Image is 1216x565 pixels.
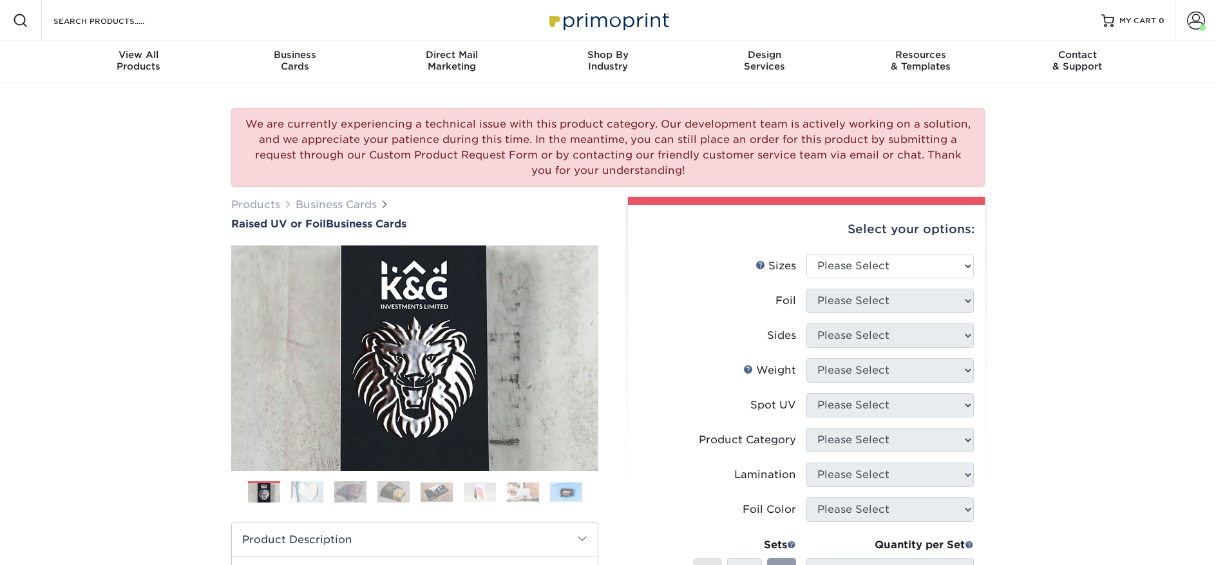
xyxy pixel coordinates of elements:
[544,6,672,34] img: Primoprint
[1119,15,1156,26] span: MY CART
[217,41,374,82] a: BusinessCards
[699,432,796,448] div: Product Category
[421,482,453,502] img: Business Cards 05
[374,49,530,72] div: Marketing
[743,363,796,378] div: Weight
[61,41,217,82] a: View AllProducts
[686,41,842,82] a: DesignServices
[693,537,796,553] div: Sets
[377,481,410,503] img: Business Cards 04
[217,49,374,61] span: Business
[530,41,687,82] a: Shop ByIndustry
[232,523,598,556] h2: Product Description
[530,49,687,61] span: Shop By
[750,397,796,413] div: Spot UV
[550,482,582,502] img: Business Cards 08
[686,49,842,72] div: Services
[775,293,796,309] div: Foil
[767,328,796,343] div: Sides
[231,218,598,230] h1: Business Cards
[52,13,178,28] input: SEARCH PRODUCTS.....
[734,467,796,483] div: Lamination
[334,481,366,503] img: Business Cards 03
[61,49,217,72] div: Products
[291,481,323,503] img: Business Cards 02
[217,49,374,72] div: Cards
[231,175,598,542] img: Raised UV or Foil 01
[231,218,326,230] span: Raised UV or Foil
[231,218,598,230] a: Raised UV or FoilBusiness Cards
[61,49,217,61] span: View All
[530,49,687,72] div: Industry
[842,41,999,82] a: Resources& Templates
[296,198,377,211] a: Business Cards
[507,482,539,502] img: Business Cards 07
[464,482,496,502] img: Business Cards 06
[755,258,796,274] div: Sizes
[999,49,1155,72] div: & Support
[248,477,280,509] img: Business Cards 01
[231,198,280,211] a: Products
[374,41,530,82] a: Direct MailMarketing
[231,108,985,187] div: We are currently experiencing a technical issue with this product category. Our development team ...
[999,41,1155,82] a: Contact& Support
[638,205,974,254] div: Select your options:
[806,537,974,553] div: Quantity per Set
[1159,16,1164,25] span: 0
[842,49,999,61] span: Resources
[999,49,1155,61] span: Contact
[374,49,530,61] span: Direct Mail
[743,502,796,517] div: Foil Color
[842,49,999,72] div: & Templates
[686,49,842,61] span: Design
